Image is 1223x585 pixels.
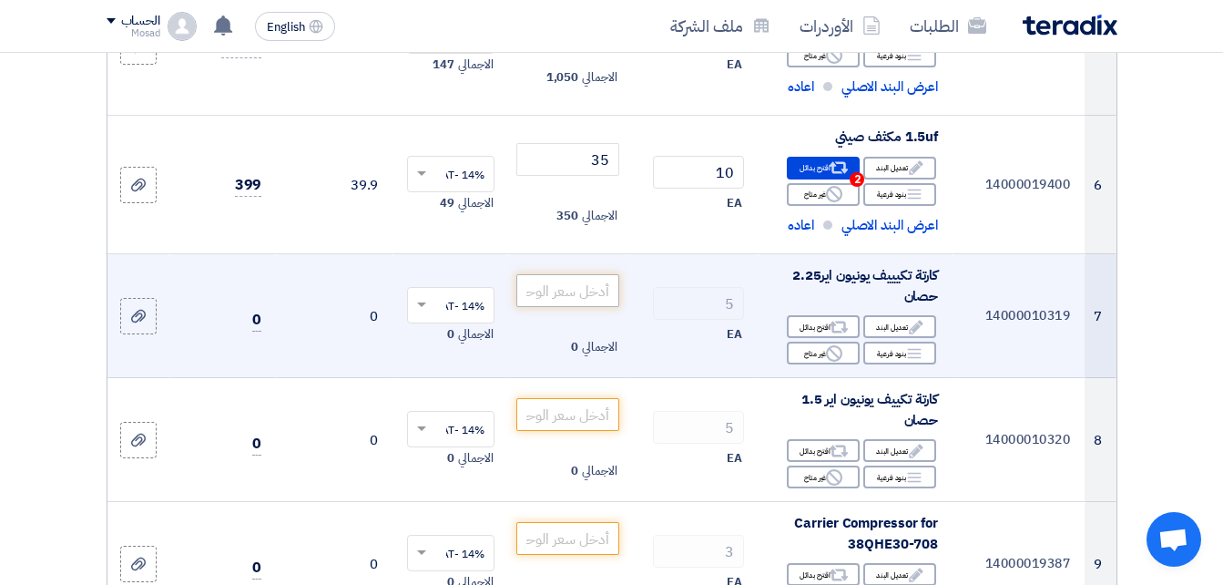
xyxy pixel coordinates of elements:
div: غير متاح [787,466,860,488]
span: 2 [850,172,864,187]
ng-select: VAT [407,287,494,323]
div: بنود فرعية [863,183,936,206]
span: Carrier Compressor for 38QHE30-708 [794,513,938,554]
span: 0 [571,462,578,480]
ng-select: VAT [407,156,494,192]
span: 0 [571,338,578,356]
div: تعديل البند [863,315,936,338]
div: 1.5uf مكثف صيني [773,127,938,148]
a: الطلبات [895,5,1001,47]
td: 39.9 [276,116,392,254]
div: اقترح بدائل [787,439,860,462]
input: RFQ_STEP1.ITEMS.2.AMOUNT_TITLE [653,535,744,568]
div: غير متاح [787,45,860,67]
span: 0 [447,325,454,344]
span: 147 [433,56,454,74]
input: أدخل سعر الوحدة [516,143,618,176]
div: بنود فرعية [863,45,936,67]
td: 6 [1085,116,1116,254]
div: اقترح بدائل [787,157,860,180]
div: تعديل البند [863,157,936,180]
td: 7 [1085,254,1116,378]
span: English [267,21,305,34]
span: 399 [235,174,262,197]
td: 14000010319 [953,254,1085,378]
span: EA [727,325,742,344]
span: اعرض البند الاصلي [841,77,938,97]
span: 1,050 [546,68,579,87]
td: 0 [276,254,392,378]
span: 0 [252,433,261,456]
span: الاجمالي [582,207,617,225]
span: 49 [440,194,454,212]
span: اعرض البند الاصلي [841,215,938,236]
span: 0 [252,557,261,580]
input: أدخل سعر الوحدة [516,274,618,307]
input: RFQ_STEP1.ITEMS.2.AMOUNT_TITLE [653,411,744,444]
span: اعاده [788,77,814,97]
span: EA [727,449,742,467]
span: كارتة تكيييف يونيون اير2.25 حصان [792,265,938,306]
img: Teradix logo [1023,15,1117,36]
span: الاجمالي [458,449,493,467]
span: كارتة تكييف يونيون اير 1.5 حصان [801,389,938,430]
span: EA [727,56,742,74]
span: 0 [252,309,261,332]
div: غير متاح [787,342,860,364]
td: 14000010320 [953,378,1085,502]
input: أدخل سعر الوحدة [516,398,618,431]
div: Mosad [107,28,160,38]
div: بنود فرعية [863,342,936,364]
span: الاجمالي [458,56,493,74]
span: الاجمالي [458,194,493,212]
td: 8 [1085,378,1116,502]
span: الاجمالي [458,325,493,344]
ng-select: VAT [407,411,494,447]
span: الاجمالي [582,338,617,356]
a: ملف الشركة [656,5,785,47]
div: غير متاح [787,183,860,206]
a: الأوردرات [785,5,895,47]
td: 14000019400 [953,116,1085,254]
span: 0 [447,449,454,467]
div: بنود فرعية [863,466,936,488]
span: الاجمالي [582,68,617,87]
div: تعديل البند [863,439,936,462]
span: EA [727,194,742,212]
input: أدخل سعر الوحدة [516,522,618,555]
button: English [255,12,335,41]
input: RFQ_STEP1.ITEMS.2.AMOUNT_TITLE [653,156,744,189]
div: الحساب [121,14,160,29]
span: اعاده [788,215,814,236]
td: 0 [276,378,392,502]
span: 350 [556,207,578,225]
span: الاجمالي [582,462,617,480]
ng-select: VAT [407,535,494,571]
div: Open chat [1147,512,1201,567]
img: profile_test.png [168,12,197,41]
div: اقترح بدائل [787,315,860,338]
input: RFQ_STEP1.ITEMS.2.AMOUNT_TITLE [653,287,744,320]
